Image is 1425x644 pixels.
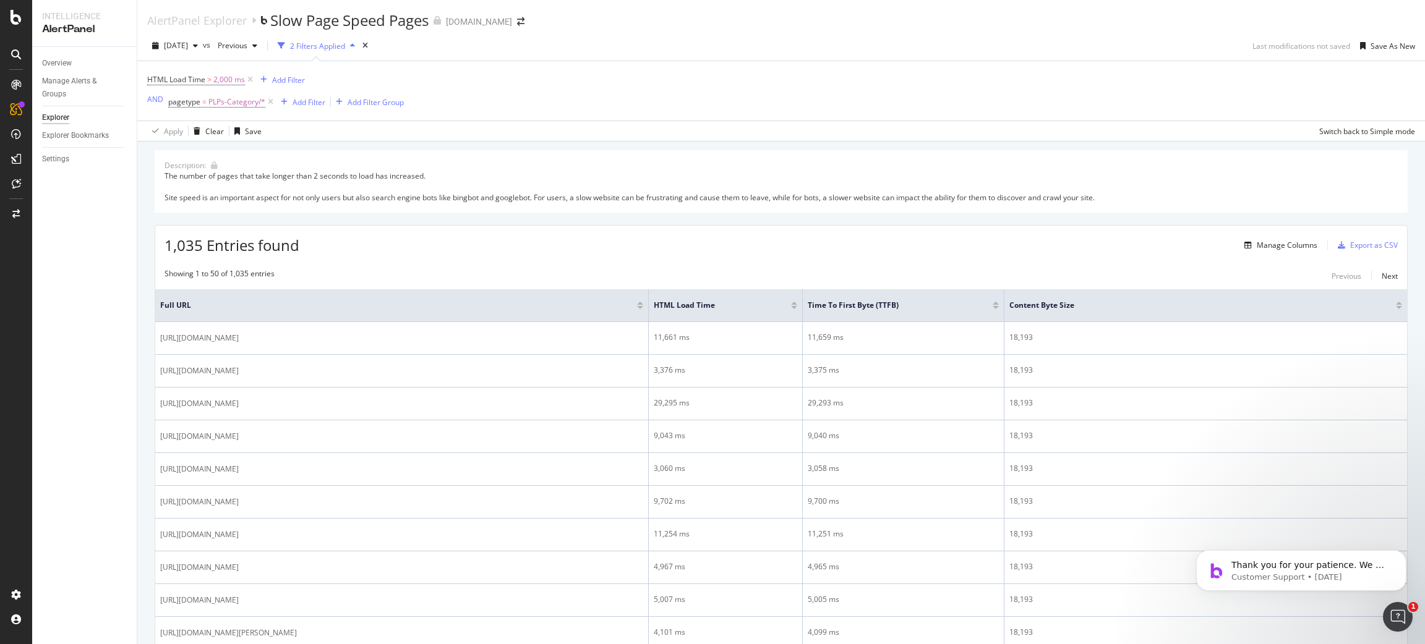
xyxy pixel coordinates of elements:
div: 29,293 ms [808,397,999,409]
button: Clear [189,121,224,141]
span: 1,035 Entries found [165,235,299,255]
a: Overview [42,57,128,70]
button: Add Filter [255,72,305,87]
div: 18,193 [1009,528,1402,540]
button: Next [1382,268,1398,283]
div: 18,193 [1009,430,1402,441]
div: Add Filter Group [348,97,404,108]
span: > [207,74,212,85]
span: HTML Load Time [147,74,205,85]
a: Explorer Bookmarks [42,129,128,142]
div: Export as CSV [1350,240,1398,250]
button: Apply [147,121,183,141]
span: PLPs-Category/* [208,93,265,111]
button: Add Filter [276,95,325,109]
div: Description: [165,160,206,171]
div: Explorer [42,111,69,124]
div: AlertPanel Explorer [147,14,247,27]
div: 3,375 ms [808,365,999,376]
div: Intelligence [42,10,127,22]
div: arrow-right-arrow-left [517,17,524,26]
div: Settings [42,153,69,166]
span: vs [203,40,213,50]
span: Full URL [160,300,618,311]
div: Explorer Bookmarks [42,129,109,142]
button: Add Filter Group [331,95,404,109]
iframe: Intercom notifications message [1178,524,1425,611]
button: Export as CSV [1333,235,1398,255]
a: Explorer [42,111,128,124]
div: 11,661 ms [654,332,797,343]
div: Add Filter [272,75,305,85]
button: [DATE] [147,36,203,56]
button: 2 Filters Applied [273,36,360,56]
button: Save [229,121,262,141]
a: Manage Alerts & Groups [42,75,128,101]
div: AlertPanel [42,22,127,36]
div: 2 Filters Applied [290,41,345,51]
div: Showing 1 to 50 of 1,035 entries [165,268,275,283]
button: Save As New [1355,36,1415,56]
div: Overview [42,57,72,70]
span: [URL][DOMAIN_NAME] [160,561,239,574]
button: Previous [1332,268,1361,283]
div: 18,193 [1009,332,1402,343]
span: 1 [1408,602,1418,612]
div: 18,193 [1009,496,1402,507]
div: 3,058 ms [808,463,999,474]
span: [URL][DOMAIN_NAME] [160,332,239,344]
div: Next [1382,271,1398,281]
div: AND [147,94,163,104]
div: 4,967 ms [654,561,797,572]
div: 9,040 ms [808,430,999,441]
span: [URL][DOMAIN_NAME] [160,430,239,443]
div: Previous [1332,271,1361,281]
div: Manage Columns [1257,240,1317,250]
button: Previous [213,36,262,56]
span: Time To First Byte (TTFB) [808,300,974,311]
div: 18,193 [1009,627,1402,638]
div: Slow Page Speed Pages [270,10,429,31]
span: [URL][DOMAIN_NAME] [160,397,239,410]
span: pagetype [168,96,200,107]
span: [URL][DOMAIN_NAME][PERSON_NAME] [160,627,297,639]
div: The number of pages that take longer than 2 seconds to load has increased. Site speed is an impor... [165,171,1398,202]
div: times [360,40,370,52]
span: 2,000 ms [213,71,245,88]
div: 18,193 [1009,561,1402,572]
a: Settings [42,153,128,166]
div: 18,193 [1009,365,1402,376]
div: 4,101 ms [654,627,797,638]
span: Previous [213,40,247,51]
div: 11,254 ms [654,528,797,540]
div: 3,060 ms [654,463,797,474]
div: 4,965 ms [808,561,999,572]
div: Save [245,126,262,137]
button: AND [147,93,163,105]
div: 18,193 [1009,594,1402,605]
div: 3,376 ms [654,365,797,376]
div: Manage Alerts & Groups [42,75,116,101]
span: HTML Load Time [654,300,772,311]
div: 11,659 ms [808,332,999,343]
span: [URL][DOMAIN_NAME] [160,496,239,508]
div: 5,007 ms [654,594,797,605]
span: [URL][DOMAIN_NAME] [160,463,239,475]
div: Last modifications not saved [1252,41,1350,51]
span: = [202,96,207,107]
div: 9,702 ms [654,496,797,507]
div: 18,193 [1009,463,1402,474]
span: Content Byte Size [1009,300,1377,311]
div: 18,193 [1009,397,1402,409]
button: Manage Columns [1239,238,1317,253]
button: Switch back to Simple mode [1314,121,1415,141]
div: Apply [164,126,183,137]
div: 4,099 ms [808,627,999,638]
div: 29,295 ms [654,397,797,409]
div: 9,043 ms [654,430,797,441]
div: 11,251 ms [808,528,999,540]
